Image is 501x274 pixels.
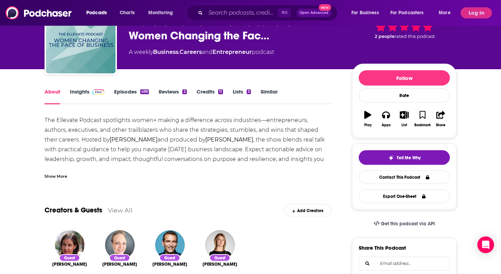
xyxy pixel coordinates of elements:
[86,8,107,18] span: Podcasts
[148,8,173,18] span: Monitoring
[120,8,135,18] span: Charts
[233,88,251,104] a: Lists3
[140,89,149,94] div: 499
[202,261,237,267] a: Jennifer Bisceglie
[477,236,494,253] div: Open Intercom Messenger
[359,70,450,86] button: Follow
[359,244,406,251] h3: Share This Podcast
[205,230,235,260] img: Jennifer Bisceglie
[388,155,394,161] img: tell me why sparkle
[206,7,278,18] input: Search podcasts, credits, & more...
[390,8,424,18] span: For Podcasters
[261,88,278,104] a: Similar
[395,106,413,131] button: List
[351,8,379,18] span: For Business
[153,49,178,55] a: Business
[46,4,116,73] img: Ellevate Network: Conversations With Women Changing the Face of Business
[102,261,137,267] span: [PERSON_NAME]
[397,155,421,161] span: Tell Me Why
[92,89,104,95] img: Podchaser Pro
[205,136,253,143] strong: [PERSON_NAME]
[218,89,223,94] div: 11
[414,123,431,127] div: Bookmark
[395,34,435,39] span: rated this podcast
[109,254,130,261] div: Guest
[377,106,395,131] button: Apps
[52,261,87,267] a: Dr. Katharine Nielson
[300,11,328,15] span: Open Advanced
[436,123,445,127] div: Share
[52,261,87,267] span: [PERSON_NAME]
[45,88,60,104] a: About
[461,7,492,18] button: Log In
[155,230,185,260] img: Alexandre Mars
[359,170,450,184] a: Contact This Podcast
[319,4,331,11] span: New
[434,7,459,18] button: open menu
[352,9,456,52] div: 2 peoplerated this podcast
[364,123,372,127] div: Play
[359,150,450,165] button: tell me why sparkleTell Me Why
[70,88,104,104] a: InsightsPodchaser Pro
[152,261,187,267] a: Alexandre Mars
[359,190,450,203] button: Export One-Sheet
[45,206,102,215] a: Creators & Guests
[213,49,252,55] a: Entrepreneur
[102,261,137,267] a: Rebecca Weaver
[110,136,158,143] strong: [PERSON_NAME]
[182,89,186,94] div: 2
[381,221,435,227] span: Get this podcast via API
[108,207,133,214] a: View All
[55,230,85,260] img: Dr. Katharine Nielson
[296,9,332,17] button: Open AdvancedNew
[193,5,344,21] div: Search podcasts, credits, & more...
[386,7,434,18] button: open menu
[105,230,135,260] img: Rebecca Weaver
[284,204,332,216] div: Add Creators
[152,261,187,267] span: [PERSON_NAME]
[81,7,116,18] button: open menu
[129,48,274,56] div: A weekly podcast
[59,254,80,261] div: Guest
[197,88,223,104] a: Credits11
[180,49,202,55] a: Careers
[365,257,444,270] input: Email address...
[401,123,407,127] div: List
[6,6,72,19] img: Podchaser - Follow, Share and Rate Podcasts
[359,106,377,131] button: Play
[159,88,186,104] a: Reviews2
[209,254,230,261] div: Guest
[159,254,180,261] div: Guest
[143,7,182,18] button: open menu
[375,34,395,39] span: 2 people
[178,49,180,55] span: ,
[439,8,451,18] span: More
[413,106,431,131] button: Bookmark
[247,89,251,94] div: 3
[202,261,237,267] span: [PERSON_NAME]
[347,7,388,18] button: open menu
[114,88,149,104] a: Episodes499
[382,123,391,127] div: Apps
[359,257,450,271] div: Search followers
[368,215,440,232] a: Get this podcast via API
[278,8,291,17] span: ⌘ K
[432,106,450,131] button: Share
[115,7,139,18] a: Charts
[202,49,213,55] span: and
[359,88,450,103] div: Rate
